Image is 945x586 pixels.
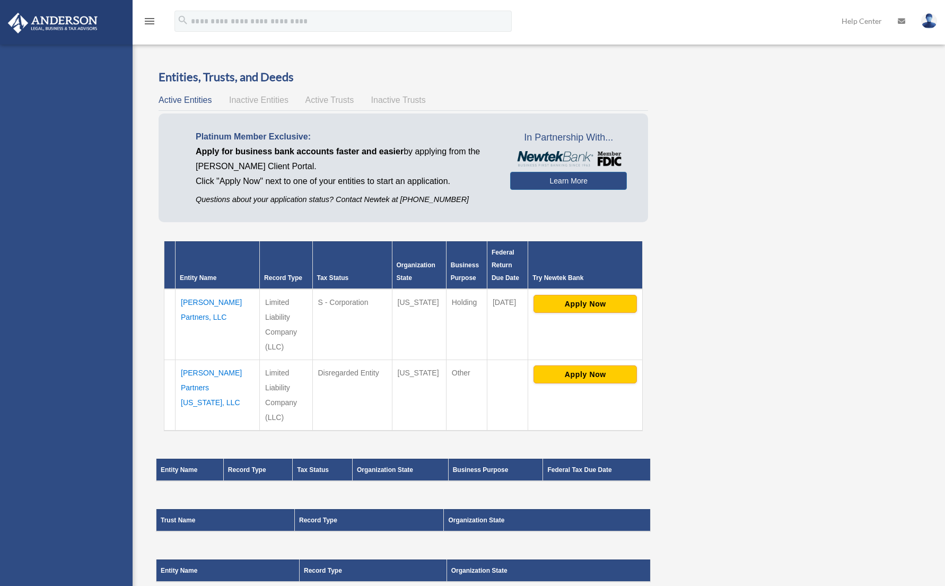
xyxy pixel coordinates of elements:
[392,360,446,431] td: [US_STATE]
[533,295,637,313] button: Apply Now
[159,95,212,104] span: Active Entities
[143,19,156,28] a: menu
[312,360,392,431] td: Disregarded Entity
[312,241,392,289] th: Tax Status
[176,241,260,289] th: Entity Name
[159,69,648,85] h3: Entities, Trusts, and Deeds
[446,241,487,289] th: Business Purpose
[447,559,651,582] th: Organization State
[293,459,353,481] th: Tax Status
[305,95,354,104] span: Active Trusts
[143,15,156,28] i: menu
[196,174,494,189] p: Click "Apply Now" next to one of your entities to start an application.
[487,289,528,360] td: [DATE]
[543,459,651,481] th: Federal Tax Due Date
[448,459,543,481] th: Business Purpose
[312,289,392,360] td: S - Corporation
[260,289,312,360] td: Limited Liability Company (LLC)
[532,272,638,284] div: Try Newtek Bank
[295,509,444,531] th: Record Type
[196,193,494,206] p: Questions about your application status? Contact Newtek at [PHONE_NUMBER]
[260,241,312,289] th: Record Type
[446,360,487,431] td: Other
[196,144,494,174] p: by applying from the [PERSON_NAME] Client Portal.
[223,459,292,481] th: Record Type
[510,129,627,146] span: In Partnership With...
[156,559,300,582] th: Entity Name
[510,172,627,190] a: Learn More
[156,509,295,531] th: Trust Name
[392,289,446,360] td: [US_STATE]
[444,509,651,531] th: Organization State
[177,14,189,26] i: search
[176,360,260,431] td: [PERSON_NAME] Partners [US_STATE], LLC
[533,365,637,383] button: Apply Now
[371,95,426,104] span: Inactive Trusts
[446,289,487,360] td: Holding
[229,95,288,104] span: Inactive Entities
[196,129,494,144] p: Platinum Member Exclusive:
[300,559,447,582] th: Record Type
[392,241,446,289] th: Organization State
[921,13,937,29] img: User Pic
[156,459,224,481] th: Entity Name
[487,241,528,289] th: Federal Return Due Date
[176,289,260,360] td: [PERSON_NAME] Partners, LLC
[5,13,101,33] img: Anderson Advisors Platinum Portal
[353,459,449,481] th: Organization State
[515,151,622,167] img: NewtekBankLogoSM.png
[260,360,312,431] td: Limited Liability Company (LLC)
[196,147,404,156] span: Apply for business bank accounts faster and easier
